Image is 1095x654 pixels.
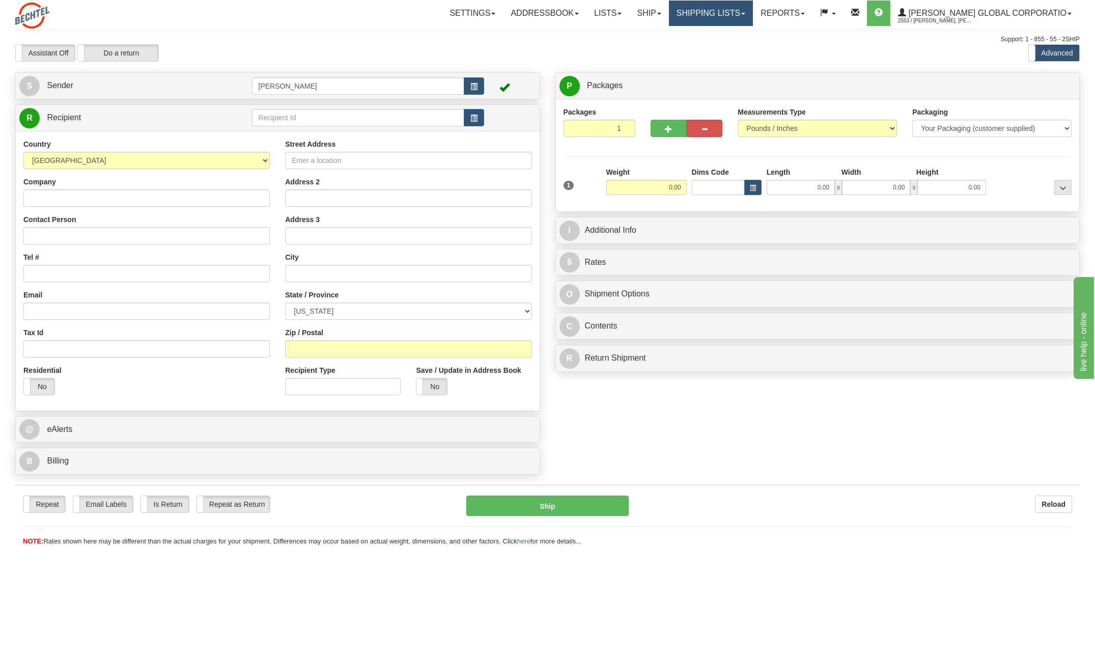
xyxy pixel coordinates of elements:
span: S [19,76,40,96]
a: [PERSON_NAME] Global Corporatio 2553 / [PERSON_NAME], [PERSON_NAME] [890,1,1079,26]
span: C [559,316,580,337]
label: Assistant Off [16,45,75,61]
label: Height [916,167,939,177]
span: R [559,348,580,369]
label: Zip / Postal [285,328,323,338]
input: Recipient Id [252,109,465,126]
a: Ship [629,1,668,26]
label: Tax Id [23,328,43,338]
span: 2553 / [PERSON_NAME], [PERSON_NAME] [898,16,974,26]
span: Sender [47,81,73,90]
iframe: chat widget [1072,275,1094,379]
span: P [559,76,580,96]
div: live help - online [8,6,94,18]
label: Email Labels [73,496,133,512]
span: x [835,180,842,195]
label: Measurements Type [738,107,806,117]
a: CContents [559,316,1076,337]
a: here [517,537,530,545]
span: $ [559,252,580,272]
label: Address 2 [285,177,320,187]
a: IAdditional Info [559,220,1076,241]
a: RReturn Shipment [559,348,1076,369]
a: OShipment Options [559,284,1076,305]
a: $Rates [559,252,1076,273]
span: 1 [564,181,574,190]
a: Reports [753,1,812,26]
span: O [559,284,580,305]
span: [PERSON_NAME] Global Corporatio [906,9,1066,17]
div: ... [1054,180,1072,195]
div: Rates shown here may be different than the actual charges for your shipment. Differences may occu... [15,537,1080,547]
span: x [910,180,917,195]
input: Enter a location [285,152,531,169]
span: I [559,221,580,241]
span: Recipient [47,113,81,122]
a: B Billing [19,451,536,472]
b: Reload [1042,500,1065,508]
a: @ eAlerts [19,419,536,440]
label: Repeat as Return [197,496,270,512]
label: Residential [23,365,62,375]
label: Length [767,167,791,177]
a: R Recipient [19,107,226,128]
button: Ship [466,496,629,516]
label: Do a return [78,45,158,61]
label: Tel # [23,252,39,262]
a: Shipping lists [669,1,753,26]
label: City [285,252,298,262]
a: P Packages [559,75,1076,96]
span: @ [19,419,40,440]
label: Email [23,290,42,300]
label: Country [23,139,51,149]
label: Address 3 [285,214,320,225]
label: Packages [564,107,597,117]
label: Recipient Type [285,365,335,375]
label: Is Return [141,496,189,512]
label: Weight [606,167,630,177]
a: Lists [586,1,629,26]
span: R [19,108,40,128]
label: Company [23,177,56,187]
label: Contact Person [23,214,76,225]
span: Billing [47,456,69,465]
label: State / Province [285,290,339,300]
label: Width [841,167,861,177]
span: NOTE: [23,537,43,545]
a: S Sender [19,75,252,96]
label: Street Address [285,139,335,149]
label: No [416,378,447,395]
label: Advanced [1029,45,1079,61]
span: Packages [587,81,623,90]
span: eAlerts [47,425,72,433]
input: Sender Id [252,77,465,95]
label: No [24,378,54,395]
label: Repeat [23,496,65,512]
label: Dims Code [692,167,729,177]
span: B [19,451,40,472]
label: Packaging [912,107,948,117]
a: Addressbook [503,1,586,26]
button: Reload [1035,496,1072,513]
label: Save / Update in Address Book [416,365,521,375]
a: Settings [442,1,503,26]
div: Support: 1 - 855 - 55 - 2SHIP [15,35,1080,44]
img: logo2553.jpg [15,3,49,29]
